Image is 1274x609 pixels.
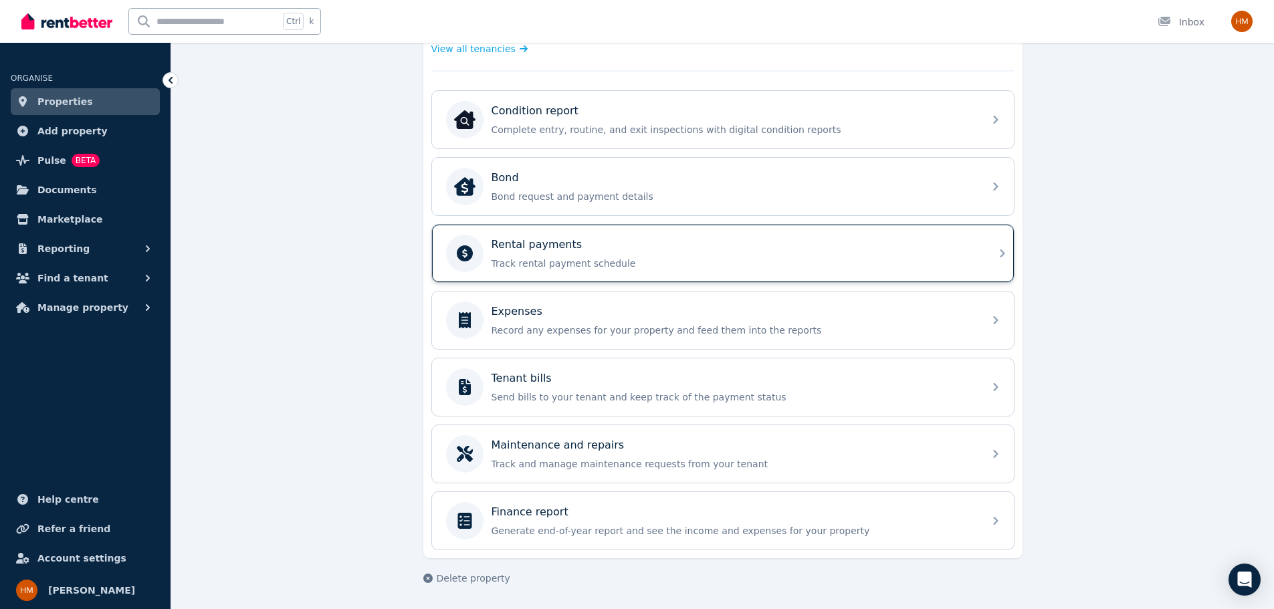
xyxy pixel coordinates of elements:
[492,324,976,337] p: Record any expenses for your property and feed them into the reports
[11,545,160,572] a: Account settings
[1229,564,1261,596] div: Open Intercom Messenger
[1231,11,1253,32] img: Hossain Mahmood
[37,241,90,257] span: Reporting
[11,206,160,233] a: Marketplace
[492,103,578,119] p: Condition report
[492,123,976,136] p: Complete entry, routine, and exit inspections with digital condition reports
[37,182,97,198] span: Documents
[492,237,582,253] p: Rental payments
[37,299,128,316] span: Manage property
[37,270,108,286] span: Find a tenant
[432,492,1014,550] a: Finance reportGenerate end-of-year report and see the income and expenses for your property
[16,580,37,601] img: Hossain Mahmood
[432,291,1014,349] a: ExpensesRecord any expenses for your property and feed them into the reports
[11,294,160,321] button: Manage property
[11,88,160,115] a: Properties
[37,152,66,168] span: Pulse
[437,572,510,585] span: Delete property
[492,437,625,453] p: Maintenance and repairs
[431,42,516,55] span: View all tenancies
[309,16,314,27] span: k
[11,74,53,83] span: ORGANISE
[11,265,160,291] button: Find a tenant
[492,303,542,320] p: Expenses
[11,486,160,513] a: Help centre
[37,491,99,507] span: Help centre
[37,521,110,537] span: Refer a friend
[492,457,976,471] p: Track and manage maintenance requests from your tenant
[423,572,510,585] button: Delete property
[11,235,160,262] button: Reporting
[492,524,976,537] p: Generate end-of-year report and see the income and expenses for your property
[432,425,1014,483] a: Maintenance and repairsTrack and manage maintenance requests from your tenant
[454,109,475,130] img: Condition report
[492,170,519,186] p: Bond
[431,42,528,55] a: View all tenancies
[492,504,568,520] p: Finance report
[37,211,102,227] span: Marketplace
[432,358,1014,416] a: Tenant billsSend bills to your tenant and keep track of the payment status
[492,390,976,404] p: Send bills to your tenant and keep track of the payment status
[48,582,135,598] span: [PERSON_NAME]
[37,550,126,566] span: Account settings
[432,158,1014,215] a: BondBondBond request and payment details
[72,154,100,167] span: BETA
[37,94,93,110] span: Properties
[11,515,160,542] a: Refer a friend
[492,370,552,386] p: Tenant bills
[11,118,160,144] a: Add property
[283,13,304,30] span: Ctrl
[11,147,160,174] a: PulseBETA
[1158,15,1204,29] div: Inbox
[432,225,1014,282] a: Rental paymentsTrack rental payment schedule
[11,176,160,203] a: Documents
[492,190,976,203] p: Bond request and payment details
[21,11,112,31] img: RentBetter
[492,257,976,270] p: Track rental payment schedule
[37,123,108,139] span: Add property
[454,176,475,197] img: Bond
[432,91,1014,148] a: Condition reportCondition reportComplete entry, routine, and exit inspections with digital condit...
